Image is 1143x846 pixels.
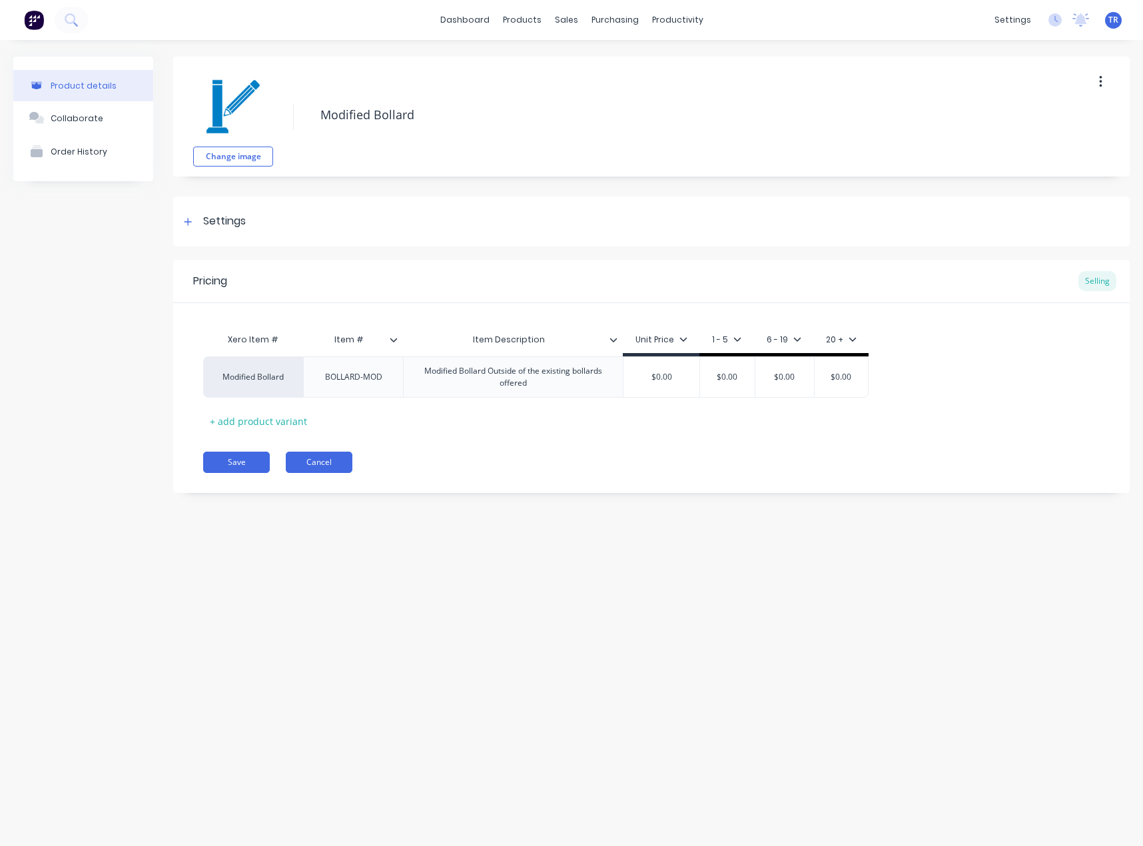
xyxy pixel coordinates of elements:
[403,326,623,353] div: Item Description
[286,452,352,473] button: Cancel
[51,81,117,91] div: Product details
[303,326,403,353] div: Item #
[51,113,103,123] div: Collaborate
[712,334,741,346] div: 1 - 5
[496,10,548,30] div: products
[193,147,273,167] button: Change image
[24,10,44,30] img: Factory
[51,147,107,157] div: Order History
[434,10,496,30] a: dashboard
[200,73,266,140] img: file
[314,99,1047,131] textarea: Modified Bollard
[13,135,153,168] button: Order History
[645,10,710,30] div: productivity
[635,334,687,346] div: Unit Price
[988,10,1038,30] div: settings
[203,356,869,398] div: Modified BollardBOLLARD-MODModified Bollard Outside of the existing bollards offered$0.00$0.00$0....
[808,360,875,394] div: $0.00
[216,371,290,383] div: Modified Bollard
[409,362,617,392] div: Modified Bollard Outside of the existing bollards offered
[203,452,270,473] button: Save
[1108,14,1118,26] span: TR
[694,360,761,394] div: $0.00
[203,213,246,230] div: Settings
[767,334,801,346] div: 6 - 19
[751,360,818,394] div: $0.00
[13,70,153,101] button: Product details
[585,10,645,30] div: purchasing
[13,101,153,135] button: Collaborate
[403,323,615,356] div: Item Description
[548,10,585,30] div: sales
[826,334,857,346] div: 20 +
[193,273,227,289] div: Pricing
[193,67,273,167] div: fileChange image
[623,360,699,394] div: $0.00
[314,368,393,386] div: BOLLARD-MOD
[203,411,314,432] div: + add product variant
[203,326,303,353] div: Xero Item #
[1078,271,1116,291] div: Selling
[303,323,395,356] div: Item #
